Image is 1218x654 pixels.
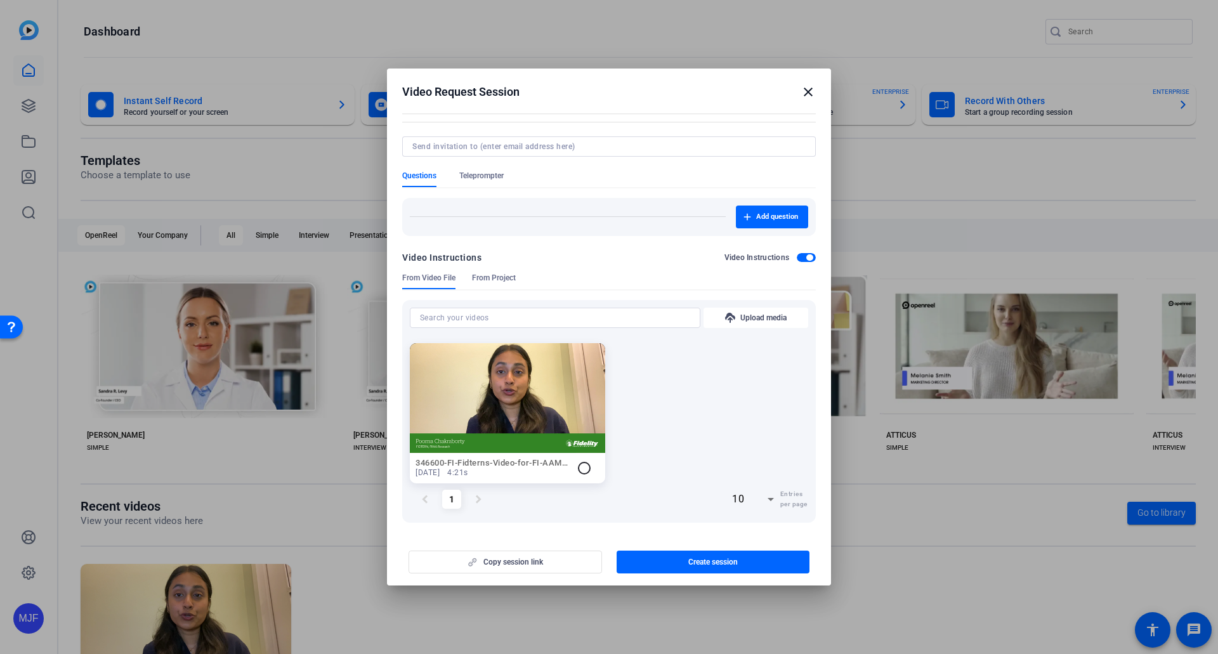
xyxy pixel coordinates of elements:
[416,468,440,478] span: [DATE]
[402,84,816,100] div: Video Request Session
[740,313,787,323] span: Upload media
[410,343,605,453] img: Not found
[402,171,436,181] span: Questions
[416,459,569,468] h2: 346600-FI-Fidterns-Video-for-FI-AAM-FINAL V2
[577,461,592,476] mat-icon: radio_button_unchecked
[472,273,516,283] span: From Project
[420,310,690,325] input: Search your videos
[756,212,798,222] span: Add question
[732,493,744,505] span: 10
[704,308,808,328] button: Upload media
[459,171,504,181] span: Teleprompter
[402,273,455,283] span: From Video File
[617,551,810,573] button: Create session
[724,252,790,263] h2: Video Instructions
[780,489,808,509] span: Entries per page
[736,206,808,228] button: Add question
[801,84,816,100] mat-icon: close
[402,250,481,265] div: Video Instructions
[447,468,468,478] span: 4:21s
[412,141,801,152] input: Send invitation to (enter email address here)
[688,557,738,567] span: Create session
